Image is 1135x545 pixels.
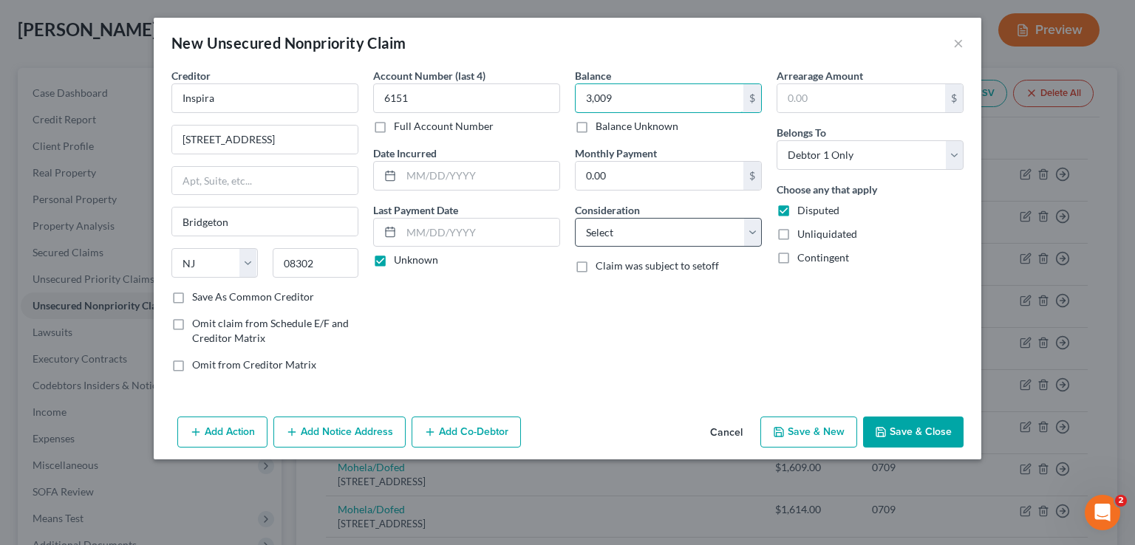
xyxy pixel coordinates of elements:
[171,32,406,53] div: New Unsecured Nonpriority Claim
[273,417,406,448] button: Add Notice Address
[273,248,359,278] input: Enter zip...
[192,358,316,371] span: Omit from Creditor Matrix
[172,126,358,154] input: Enter address...
[1115,495,1127,507] span: 2
[575,202,640,218] label: Consideration
[575,68,611,83] label: Balance
[596,259,719,272] span: Claim was subject to setoff
[177,417,267,448] button: Add Action
[373,83,560,113] input: XXXX
[373,202,458,218] label: Last Payment Date
[1085,495,1120,530] iframe: Intercom live chat
[373,145,437,161] label: Date Incurred
[401,219,559,247] input: MM/DD/YYYY
[698,418,754,448] button: Cancel
[777,84,945,112] input: 0.00
[394,119,494,134] label: Full Account Number
[596,119,678,134] label: Balance Unknown
[192,317,349,344] span: Omit claim from Schedule E/F and Creditor Matrix
[797,204,839,216] span: Disputed
[373,68,485,83] label: Account Number (last 4)
[576,162,743,190] input: 0.00
[953,34,964,52] button: ×
[394,253,438,267] label: Unknown
[412,417,521,448] button: Add Co-Debtor
[575,145,657,161] label: Monthly Payment
[401,162,559,190] input: MM/DD/YYYY
[760,417,857,448] button: Save & New
[743,84,761,112] div: $
[171,69,211,82] span: Creditor
[777,68,863,83] label: Arrearage Amount
[863,417,964,448] button: Save & Close
[576,84,743,112] input: 0.00
[797,251,849,264] span: Contingent
[777,182,877,197] label: Choose any that apply
[192,289,314,304] label: Save As Common Creditor
[797,227,857,240] span: Unliquidated
[945,84,963,112] div: $
[171,83,358,113] input: Search creditor by name...
[743,162,761,190] div: $
[172,208,358,236] input: Enter city...
[172,167,358,195] input: Apt, Suite, etc...
[777,126,826,139] span: Belongs To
